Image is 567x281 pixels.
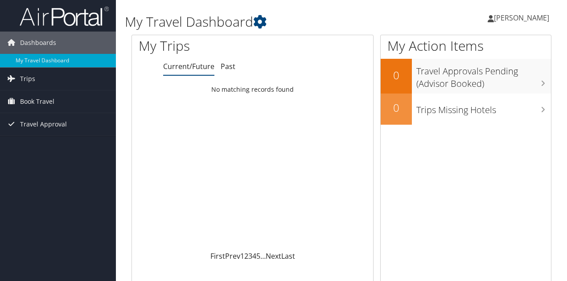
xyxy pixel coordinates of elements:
[132,81,373,98] td: No matching records found
[494,13,549,23] span: [PERSON_NAME]
[248,251,252,261] a: 3
[416,61,551,90] h3: Travel Approvals Pending (Advisor Booked)
[260,251,266,261] span: …
[20,32,56,54] span: Dashboards
[210,251,225,261] a: First
[266,251,281,261] a: Next
[240,251,244,261] a: 1
[20,68,35,90] span: Trips
[381,37,551,55] h1: My Action Items
[244,251,248,261] a: 2
[281,251,295,261] a: Last
[381,94,551,125] a: 0Trips Missing Hotels
[381,100,412,115] h2: 0
[416,99,551,116] h3: Trips Missing Hotels
[381,68,412,83] h2: 0
[20,6,109,27] img: airportal-logo.png
[221,61,235,71] a: Past
[20,90,54,113] span: Book Travel
[125,12,414,31] h1: My Travel Dashboard
[252,251,256,261] a: 4
[488,4,558,31] a: [PERSON_NAME]
[163,61,214,71] a: Current/Future
[20,113,67,135] span: Travel Approval
[381,59,551,93] a: 0Travel Approvals Pending (Advisor Booked)
[256,251,260,261] a: 5
[225,251,240,261] a: Prev
[139,37,266,55] h1: My Trips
